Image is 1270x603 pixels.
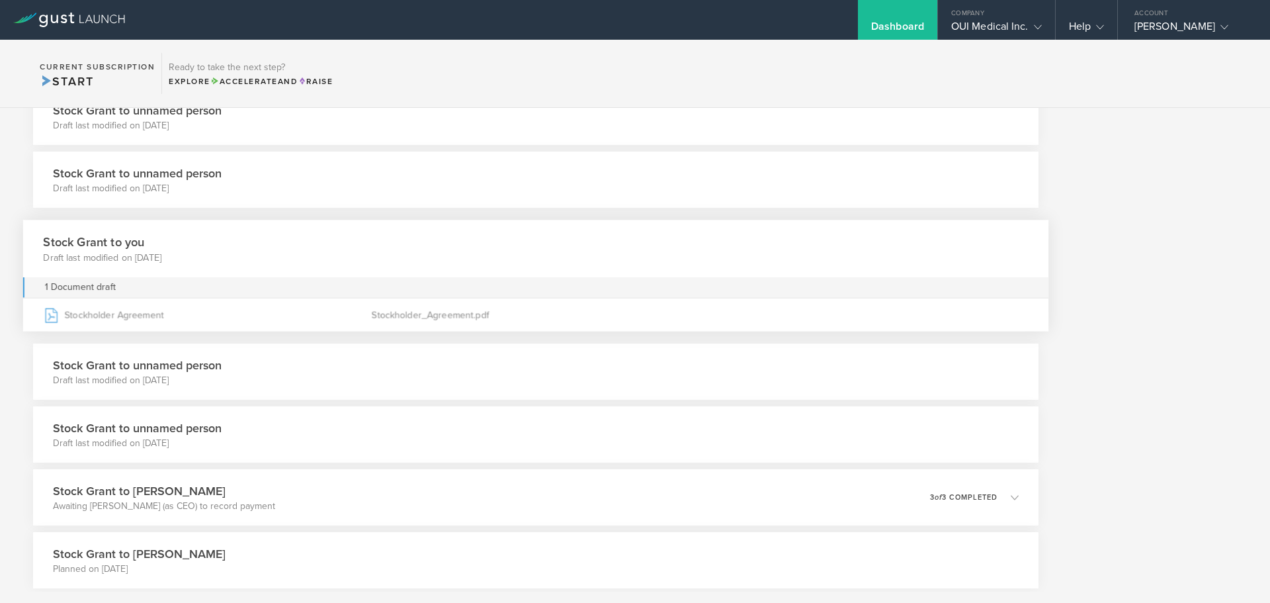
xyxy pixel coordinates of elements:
[210,77,278,86] span: Accelerate
[53,500,275,513] p: Awaiting [PERSON_NAME] (as CEO) to record payment
[53,563,226,576] p: Planned on [DATE]
[23,277,1048,298] div: 1 Document draft
[1204,539,1270,603] iframe: Chat Widget
[871,20,924,40] div: Dashboard
[1069,20,1104,40] div: Help
[43,299,371,332] div: Stockholder Agreement
[1134,20,1247,40] div: [PERSON_NAME]
[169,75,333,87] div: Explore
[169,63,333,72] h3: Ready to take the next step?
[372,299,700,332] div: Stockholder_Agreement.pdf
[53,483,275,500] h3: Stock Grant to [PERSON_NAME]
[53,102,222,119] h3: Stock Grant to unnamed person
[161,53,339,94] div: Ready to take the next step?ExploreAccelerateandRaise
[53,119,222,132] p: Draft last modified on [DATE]
[298,77,333,86] span: Raise
[43,251,161,264] p: Draft last modified on [DATE]
[53,165,222,182] h3: Stock Grant to unnamed person
[53,357,222,374] h3: Stock Grant to unnamed person
[53,374,222,387] p: Draft last modified on [DATE]
[53,420,222,437] h3: Stock Grant to unnamed person
[53,437,222,450] p: Draft last modified on [DATE]
[43,233,161,251] h3: Stock Grant to you
[951,20,1042,40] div: OUI Medical Inc.
[53,182,222,195] p: Draft last modified on [DATE]
[53,545,226,563] h3: Stock Grant to [PERSON_NAME]
[935,493,942,502] em: of
[930,494,997,501] p: 3 3 completed
[210,77,298,86] span: and
[40,74,93,89] span: Start
[40,63,155,71] h2: Current Subscription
